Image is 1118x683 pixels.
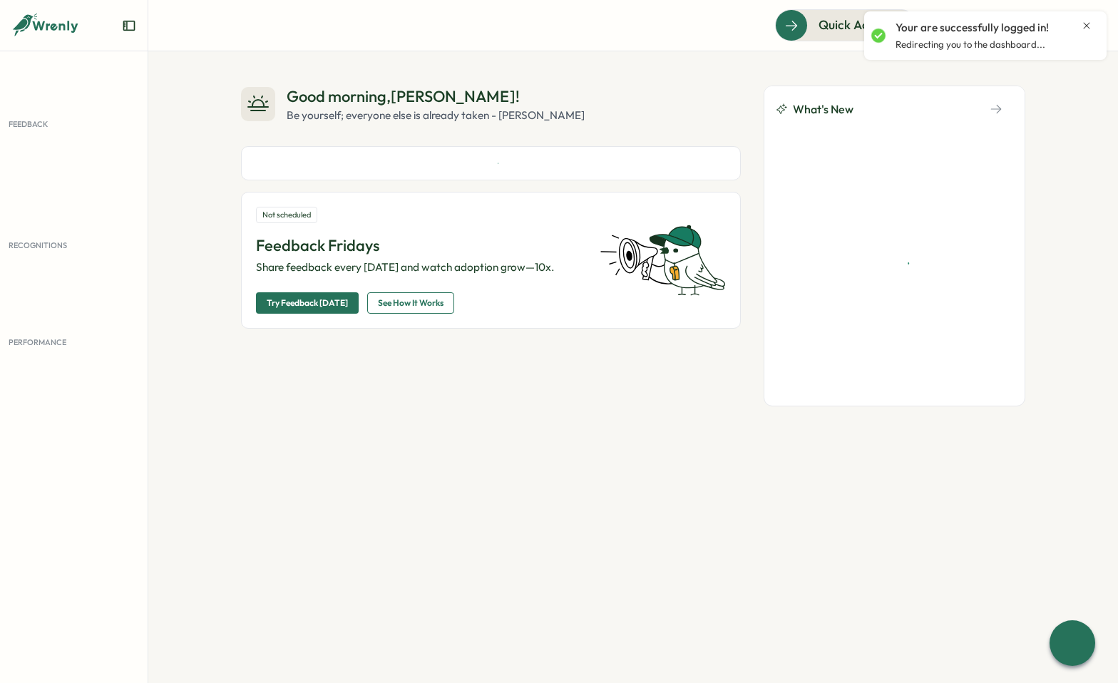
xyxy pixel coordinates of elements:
[122,19,136,33] button: Expand sidebar
[896,38,1045,51] p: Redirecting you to the dashboard...
[896,20,1049,36] p: Your are successfully logged in!
[775,9,917,41] button: Quick Actions
[819,16,896,34] span: Quick Actions
[256,292,359,314] button: Try Feedback [DATE]
[287,86,585,108] div: Good morning , [PERSON_NAME] !
[793,101,853,118] span: What's New
[256,260,583,275] p: Share feedback every [DATE] and watch adoption grow—10x.
[1081,20,1092,31] button: Close notification
[256,207,317,223] div: Not scheduled
[267,293,348,313] span: Try Feedback [DATE]
[367,292,454,314] button: See How It Works
[287,108,585,123] div: Be yourself; everyone else is already taken - [PERSON_NAME]
[378,293,443,313] span: See How It Works
[256,235,583,257] p: Feedback Fridays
